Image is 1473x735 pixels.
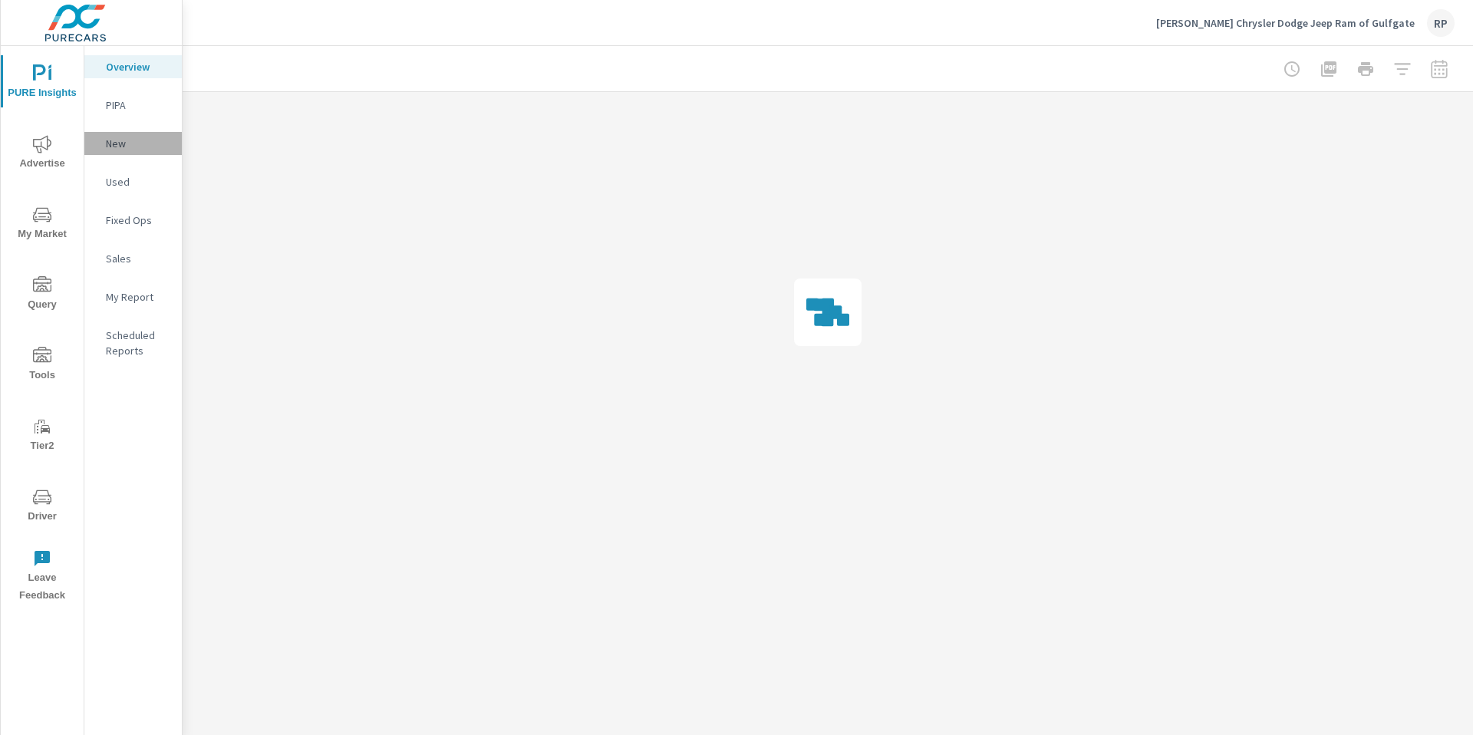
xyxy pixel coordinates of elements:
div: Sales [84,247,182,270]
div: Used [84,170,182,193]
div: Fixed Ops [84,209,182,232]
div: RP [1427,9,1455,37]
span: Tools [5,347,79,384]
span: My Market [5,206,79,243]
span: Leave Feedback [5,549,79,605]
p: Fixed Ops [106,213,170,228]
div: nav menu [1,46,84,611]
p: PIPA [106,97,170,113]
p: Sales [106,251,170,266]
div: PIPA [84,94,182,117]
span: Tier2 [5,417,79,455]
p: [PERSON_NAME] Chrysler Dodge Jeep Ram of Gulfgate [1156,16,1415,30]
p: New [106,136,170,151]
div: Overview [84,55,182,78]
p: Overview [106,59,170,74]
p: My Report [106,289,170,305]
div: New [84,132,182,155]
p: Scheduled Reports [106,328,170,358]
p: Used [106,174,170,190]
div: Scheduled Reports [84,324,182,362]
span: PURE Insights [5,64,79,102]
span: Query [5,276,79,314]
span: Advertise [5,135,79,173]
div: My Report [84,285,182,308]
span: Driver [5,488,79,526]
